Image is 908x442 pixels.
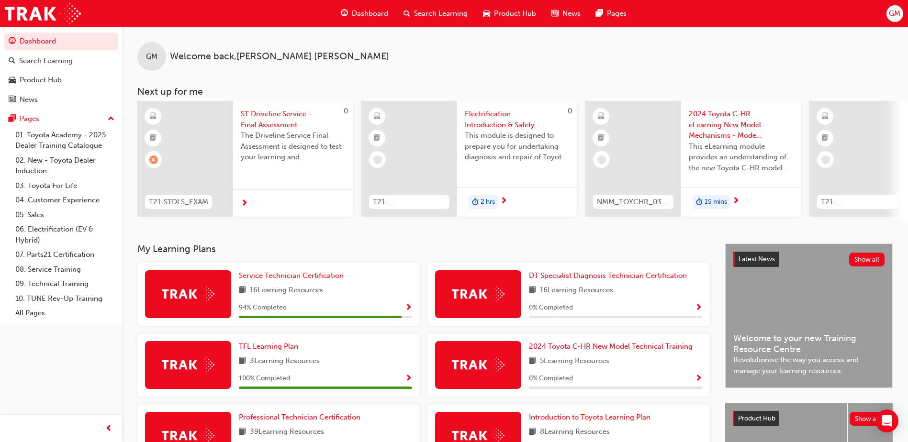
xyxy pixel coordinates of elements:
[822,132,829,144] span: booktick-icon
[452,357,504,372] img: Trak
[374,132,381,144] span: booktick-icon
[239,341,302,352] a: TFL Learning Plan
[529,342,693,351] span: 2024 Toyota C-HR New Model Technical Training
[529,285,536,297] span: book-icon
[738,414,775,422] span: Product Hub
[725,243,893,388] a: Latest NewsShow allWelcome to your new Training Resource CentreRevolutionise the way you access a...
[607,8,627,19] span: Pages
[404,8,410,20] span: search-icon
[4,110,118,128] button: Pages
[9,57,15,66] span: search-icon
[465,109,569,130] span: Electrification Introduction & Safety
[9,115,16,123] span: pages-icon
[341,8,348,20] span: guage-icon
[475,4,544,23] a: car-iconProduct Hub
[689,141,793,174] span: This eLearning module provides an understanding of the new Toyota C-HR model line-up and their Ka...
[733,333,885,354] span: Welcome to your new Training Resource Centre
[414,8,468,19] span: Search Learning
[821,197,894,208] span: T21-PTFOR_PRE_READ
[494,8,536,19] span: Product Hub
[822,110,829,123] span: learningResourceType_ELEARNING-icon
[9,37,16,46] span: guage-icon
[588,4,634,23] a: pages-iconPages
[239,412,364,423] a: Professional Technician Certification
[9,96,16,104] span: news-icon
[396,4,475,23] a: search-iconSearch Learning
[598,110,605,123] span: learningResourceType_ELEARNING-icon
[405,304,412,312] span: Show Progress
[4,52,118,70] a: Search Learning
[540,285,613,297] span: 16 Learning Resources
[373,197,446,208] span: T21-FOD_HVIS_PREREQ
[149,155,158,164] span: learningRecordVerb_FAIL-icon
[695,373,702,385] button: Show Progress
[11,208,118,222] a: 05. Sales
[733,252,885,267] a: Latest NewsShow all
[150,132,157,144] span: booktick-icon
[20,113,39,124] div: Pages
[886,5,903,22] button: GM
[405,373,412,385] button: Show Progress
[250,426,324,438] span: 39 Learning Resources
[5,3,81,24] img: Trak
[352,8,388,19] span: Dashboard
[562,8,581,19] span: News
[544,4,588,23] a: news-iconNews
[11,178,118,193] a: 03. Toyota For Life
[105,423,112,435] span: prev-icon
[239,285,246,297] span: book-icon
[540,355,609,367] span: 5 Learning Resources
[529,413,650,421] span: Introduction to Toyota Learning Plan
[585,101,801,217] a: NMM_TOYCHR_032024_MODULE_12024 Toyota C-HR eLearning New Model Mechanisms - Model Outline (Module...
[405,375,412,383] span: Show Progress
[11,193,118,208] a: 04. Customer Experience
[733,411,885,426] a: Product HubShow all
[481,197,495,208] span: 2 hrs
[529,373,573,384] span: 0 % Completed
[250,355,320,367] span: 3 Learning Resources
[540,426,610,438] span: 8 Learning Resources
[875,409,898,432] div: Open Intercom Messenger
[689,109,793,141] span: 2024 Toyota C-HR eLearning New Model Mechanisms - Model Outline (Module 1)
[333,4,396,23] a: guage-iconDashboard
[20,94,38,105] div: News
[137,101,353,217] a: 0T21-STDLS_EXAMST Driveline Service - Final AssessmentThe Driveline Service Final Assessment is d...
[483,8,490,20] span: car-icon
[472,196,479,209] span: duration-icon
[850,412,886,426] button: Show all
[529,271,687,280] span: DT Specialist Diagnosis Technician Certification
[4,71,118,89] a: Product Hub
[239,426,246,438] span: book-icon
[239,373,290,384] span: 100 % Completed
[529,412,654,423] a: Introduction to Toyota Learning Plan
[529,426,536,438] span: book-icon
[11,222,118,247] a: 06. Electrification (EV & Hybrid)
[11,128,118,153] a: 01. Toyota Academy - 2025 Dealer Training Catalogue
[695,304,702,312] span: Show Progress
[500,197,507,206] span: next-icon
[705,197,727,208] span: 15 mins
[239,413,360,421] span: Professional Technician Certification
[733,354,885,376] span: Revolutionise the way you access and manage your learning resources.
[598,132,605,144] span: booktick-icon
[529,302,573,313] span: 0 % Completed
[849,253,885,266] button: Show all
[241,109,345,130] span: ST Driveline Service - Final Assessment
[241,130,345,163] span: The Driveline Service Final Assessment is designed to test your learning and understanding of the...
[239,342,298,351] span: TFL Learning Plan
[122,86,908,97] h3: Next up for me
[11,153,118,178] a: 02. New - Toyota Dealer Induction
[568,107,572,115] span: 0
[821,155,830,164] span: learningRecordVerb_NONE-icon
[373,155,382,164] span: learningRecordVerb_NONE-icon
[20,75,62,86] div: Product Hub
[137,243,710,254] h3: My Learning Plans
[239,355,246,367] span: book-icon
[596,8,603,20] span: pages-icon
[162,357,214,372] img: Trak
[4,91,118,109] a: News
[405,302,412,314] button: Show Progress
[529,341,696,352] a: 2024 Toyota C-HR New Model Technical Training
